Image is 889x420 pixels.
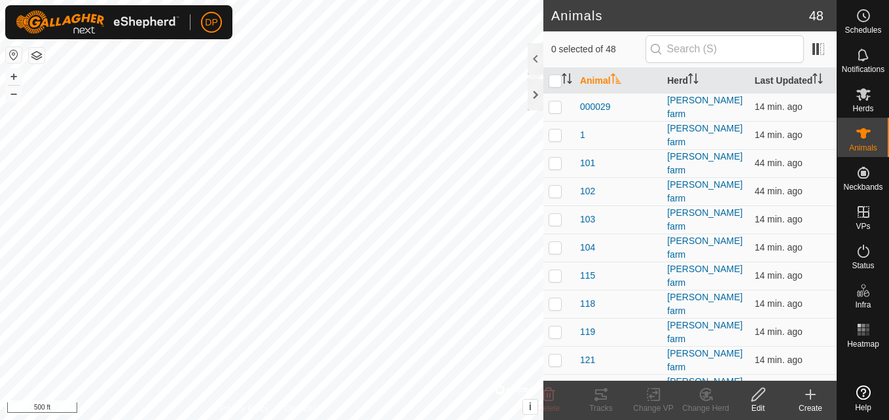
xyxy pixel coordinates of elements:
div: [PERSON_NAME] farm [667,178,744,205]
div: Edit [732,402,784,414]
a: Privacy Policy [220,403,269,415]
span: 104 [580,241,595,254]
span: Schedules [844,26,881,34]
span: Oct 8, 2025, 10:38 PM [755,130,803,140]
span: Help [855,404,871,411]
span: i [529,401,532,412]
p-sorticon: Activate to sort [688,75,698,86]
span: 115 [580,269,595,283]
span: VPs [856,222,870,230]
span: Herds [852,105,873,113]
span: DP [205,16,217,29]
span: 103 [580,213,595,226]
a: Help [837,380,889,417]
h2: Animals [551,8,809,24]
p-sorticon: Activate to sort [611,75,621,86]
a: Contact Us [285,403,323,415]
span: 118 [580,297,595,311]
span: Oct 8, 2025, 10:38 PM [755,101,803,112]
span: Animals [849,144,877,152]
span: Oct 8, 2025, 10:38 PM [755,214,803,224]
span: Oct 8, 2025, 10:38 PM [755,298,803,309]
button: i [523,400,537,414]
div: [PERSON_NAME] farm [667,122,744,149]
th: Animal [575,68,662,94]
span: Heatmap [847,340,879,348]
span: Oct 8, 2025, 10:38 PM [755,355,803,365]
p-sorticon: Activate to sort [562,75,572,86]
span: 119 [580,325,595,339]
span: 0 selected of 48 [551,43,645,56]
span: 48 [809,6,824,26]
th: Last Updated [750,68,837,94]
button: Reset Map [6,47,22,63]
span: Status [852,262,874,270]
div: [PERSON_NAME] farm [667,206,744,234]
div: [PERSON_NAME] farm [667,150,744,177]
button: + [6,69,22,84]
img: Gallagher Logo [16,10,179,34]
span: 121 [580,353,595,367]
span: Neckbands [843,183,882,191]
div: [PERSON_NAME] farm [667,290,744,318]
div: [PERSON_NAME] farm [667,262,744,290]
div: Change Herd [680,402,732,414]
span: Oct 8, 2025, 10:08 PM [755,186,803,196]
div: Tracks [575,402,627,414]
span: Oct 8, 2025, 10:38 PM [755,326,803,337]
input: Search (S) [645,35,804,63]
span: 1 [580,128,585,142]
span: 101 [580,156,595,170]
span: Delete [537,404,560,413]
div: [PERSON_NAME] farm [667,94,744,121]
span: Oct 8, 2025, 10:38 PM [755,270,803,281]
span: 102 [580,184,595,198]
th: Herd [662,68,749,94]
span: Oct 8, 2025, 10:38 PM [755,242,803,253]
span: Notifications [842,65,884,73]
div: [PERSON_NAME] farm [667,234,744,262]
span: Infra [855,301,871,309]
p-sorticon: Activate to sort [812,75,823,86]
div: [PERSON_NAME] farm [667,375,744,402]
button: – [6,86,22,101]
div: Create [784,402,837,414]
div: Change VP [627,402,680,414]
button: Map Layers [29,48,45,63]
div: [PERSON_NAME] farm [667,319,744,346]
div: [PERSON_NAME] farm [667,347,744,374]
span: Oct 8, 2025, 10:08 PM [755,158,803,168]
span: 000029 [580,100,611,114]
